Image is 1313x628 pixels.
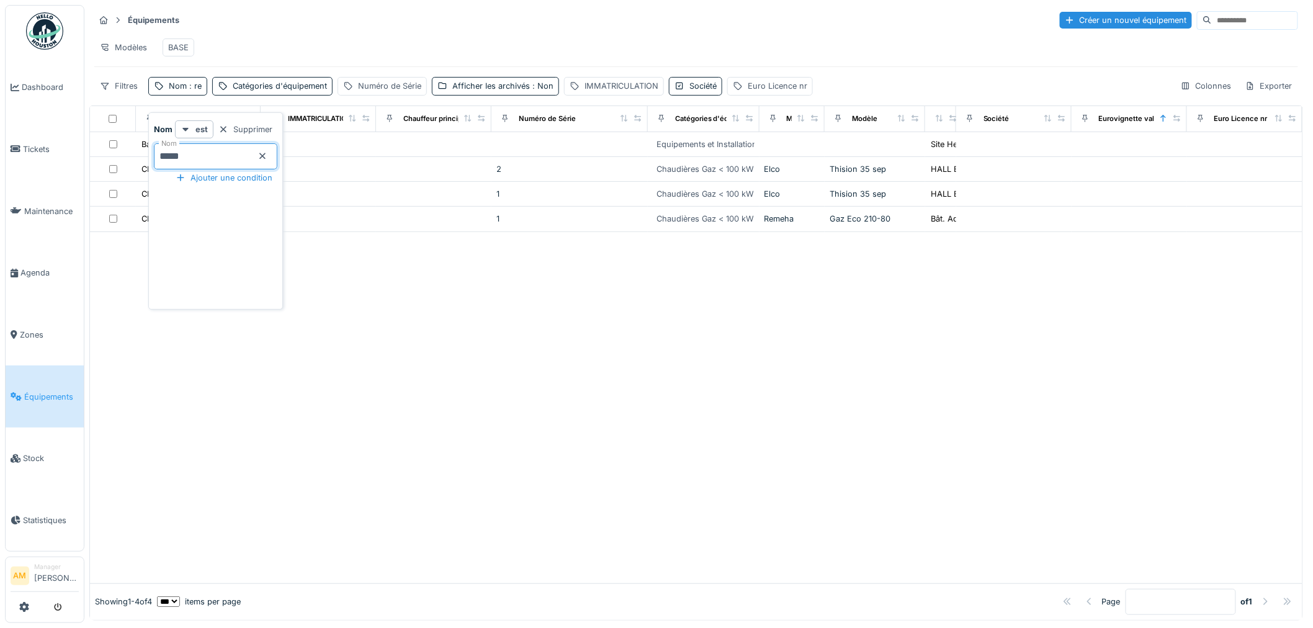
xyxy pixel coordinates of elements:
[1214,114,1268,124] div: Euro Licence nr
[656,213,755,225] div: Chaudières Gaz < 100 kW
[656,188,755,200] div: Chaudières Gaz < 100 kW
[830,213,920,225] div: Gaz Eco 210-80
[1099,114,1190,124] div: Eurovignette valide jusque
[11,567,29,585] li: AM
[23,452,79,464] span: Stock
[195,123,208,135] strong: est
[187,81,202,91] span: : re
[452,80,553,92] div: Afficher les archivés
[830,163,920,175] div: Thision 35 sep
[154,123,173,135] strong: Nom
[171,169,277,186] div: Ajouter une condition
[931,213,1020,225] div: Bât. Admin. 2ème étage
[1102,596,1121,608] div: Page
[23,514,79,526] span: Statistiques
[168,42,189,53] div: BASE
[358,80,421,92] div: Numéro de Série
[984,114,1010,124] div: Société
[656,138,788,150] div: Equipements et Installations Divers
[1241,596,1253,608] strong: of 1
[157,596,241,608] div: items per page
[496,188,643,200] div: 1
[764,213,820,225] div: Remeha
[585,80,658,92] div: IMMATRICULATION
[931,138,974,150] div: Site Herstal
[748,80,807,92] div: Euro Licence nr
[496,163,643,175] div: 2
[530,81,553,91] span: : Non
[830,188,920,200] div: Thision 35 sep
[141,138,218,150] div: Barrières Entrée Site
[931,188,959,200] div: HALL B
[233,80,327,92] div: Catégories d'équipement
[1060,12,1192,29] div: Créer un nouvel équipement
[141,188,233,200] div: Chaudière Gaz Hall B - 1
[1175,77,1237,95] div: Colonnes
[22,81,79,93] span: Dashboard
[26,12,63,50] img: Badge_color-CXgf-gQk.svg
[787,114,812,124] div: Marque
[852,114,877,124] div: Modèle
[689,80,717,92] div: Société
[931,163,959,175] div: HALL B
[764,163,820,175] div: Elco
[213,121,277,138] div: Supprimer
[20,329,79,341] span: Zones
[169,80,202,92] div: Nom
[95,596,152,608] div: Showing 1 - 4 of 4
[34,562,79,572] div: Manager
[94,77,143,95] div: Filtres
[20,267,79,279] span: Agenda
[764,188,820,200] div: Elco
[141,163,235,175] div: Chaudière Gaz Hall B - 2
[123,14,184,26] strong: Équipements
[288,114,352,124] div: IMMATRICULATION
[23,143,79,155] span: Tickets
[403,114,468,124] div: Chauffeur principal
[496,213,643,225] div: 1
[24,391,79,403] span: Équipements
[675,114,761,124] div: Catégories d'équipement
[519,114,576,124] div: Numéro de Série
[656,163,755,175] div: Chaudières Gaz < 100 kW
[159,138,179,149] label: Nom
[141,213,282,225] div: Chaudière Gaz Bâtiment Administratif
[34,562,79,589] li: [PERSON_NAME]
[1240,77,1298,95] div: Exporter
[24,205,79,217] span: Maintenance
[94,38,153,56] div: Modèles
